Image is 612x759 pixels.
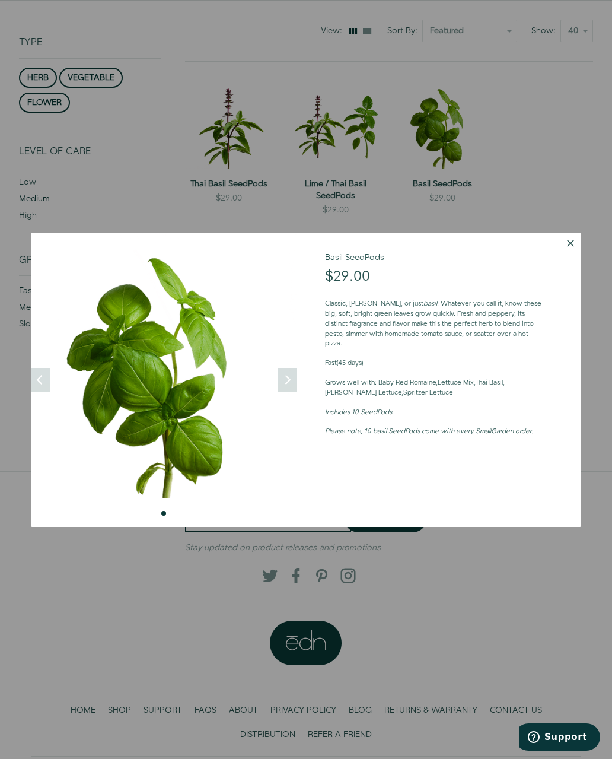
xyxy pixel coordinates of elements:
a: [PERSON_NAME] Lettuce [325,388,401,398]
a: Baby Red Romaine [378,378,436,388]
p: Classic, [PERSON_NAME], or just . Whatever you call it, know these big, soft, bright green leaves... [325,299,543,349]
strong: Grows well with: [325,378,377,388]
button: Previous [31,368,50,392]
p: (45 days) [325,358,543,369]
a: Lettuce Mix [438,378,474,388]
strong: Fast [325,358,337,368]
a: Spritzer Lettuce [403,388,453,398]
iframe: Opens a widget where you can find more information [519,723,600,753]
em: basil [423,299,437,309]
p: , , , , [325,378,543,398]
a: Thai Basil [475,378,503,388]
li: Page dot 1 [161,511,166,516]
a: Basil SeedPods [325,252,384,263]
span: $29.00 [325,266,370,287]
button: Dismiss [560,233,581,254]
img: edn-seedpod-genovese-basil_500x.png [31,233,297,498]
em: Includes 10 SeedPods. [325,408,394,417]
button: Next [278,368,297,392]
em: Please note, 10 basil SeedPods come with every SmallGarden order. [325,427,533,436]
